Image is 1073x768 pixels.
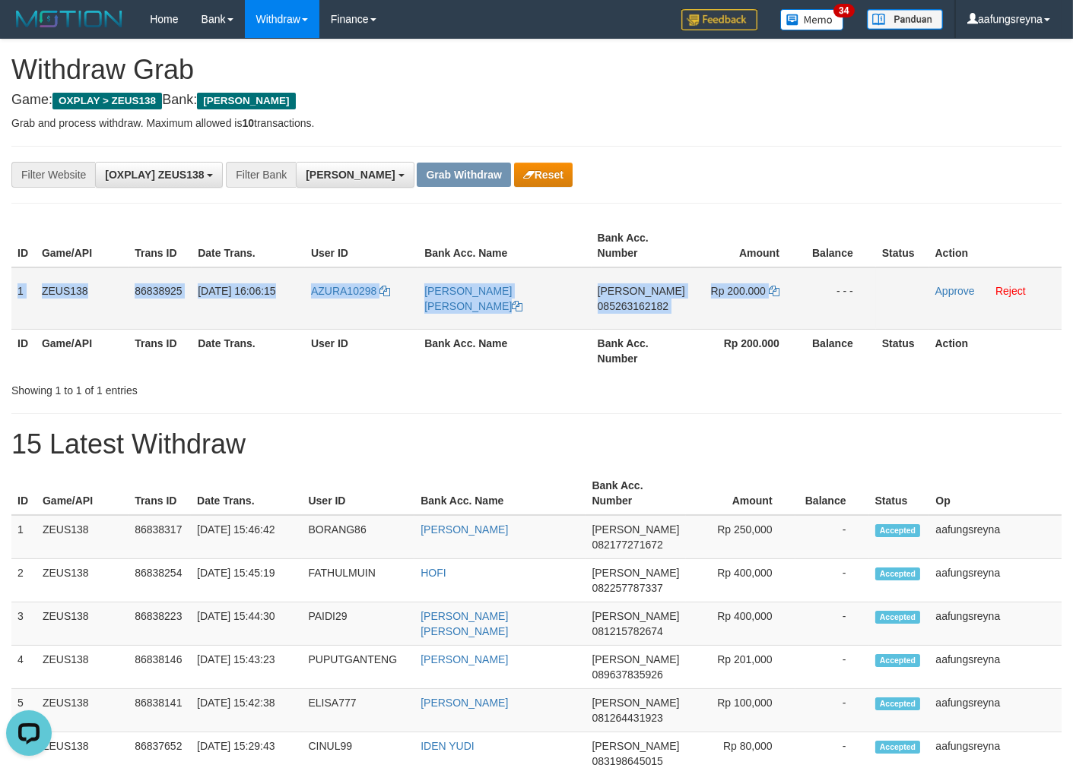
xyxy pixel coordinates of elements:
td: ZEUS138 [37,689,129,732]
span: Accepted [875,654,921,667]
a: IDEN YUDI [421,740,475,752]
span: Accepted [875,611,921,624]
span: Accepted [875,741,921,754]
td: - [795,646,869,689]
td: Rp 400,000 [686,559,795,602]
td: 86838141 [129,689,191,732]
button: Open LiveChat chat widget [6,6,52,52]
span: Copy 082177271672 to clipboard [592,539,662,551]
a: Reject [995,285,1026,297]
th: Bank Acc. Name [418,329,591,372]
span: [PERSON_NAME] [592,653,679,665]
div: Filter Website [11,162,95,188]
span: Copy 081215782674 to clipboard [592,625,662,637]
span: Accepted [875,697,921,710]
th: Balance [802,224,876,267]
th: Trans ID [129,472,191,515]
span: [PERSON_NAME] [598,285,685,297]
td: aafungsreyna [929,559,1062,602]
span: [OXPLAY] ZEUS138 [105,169,204,181]
span: 86838925 [135,285,182,297]
th: Bank Acc. Number [592,224,691,267]
a: [PERSON_NAME] [PERSON_NAME] [424,285,522,312]
img: panduan.png [867,9,943,30]
td: Rp 250,000 [686,515,795,559]
td: - [795,689,869,732]
td: 86838317 [129,515,191,559]
a: Copy 200000 to clipboard [769,285,779,297]
td: 1 [11,515,37,559]
h1: 15 Latest Withdraw [11,429,1062,460]
span: [PERSON_NAME] [306,169,395,181]
div: Showing 1 to 1 of 1 entries [11,377,436,398]
td: BORANG86 [302,515,414,559]
th: Bank Acc. Name [418,224,591,267]
span: Accepted [875,524,921,537]
a: AZURA10298 [311,285,390,297]
a: [PERSON_NAME] [421,523,508,536]
span: Copy 083198645015 to clipboard [592,755,662,767]
strong: 10 [242,117,254,129]
a: [PERSON_NAME] [421,697,508,709]
td: ZEUS138 [37,602,129,646]
th: Date Trans. [192,224,305,267]
th: Status [876,224,929,267]
span: [PERSON_NAME] [592,740,679,752]
img: MOTION_logo.png [11,8,127,30]
button: [OXPLAY] ZEUS138 [95,162,223,188]
th: Action [929,224,1062,267]
td: Rp 100,000 [686,689,795,732]
span: [PERSON_NAME] [592,523,679,536]
a: HOFI [421,567,446,579]
td: - [795,559,869,602]
td: 2 [11,559,37,602]
td: [DATE] 15:44:30 [191,602,302,646]
button: [PERSON_NAME] [296,162,414,188]
th: Action [929,329,1062,372]
th: Balance [802,329,876,372]
span: [PERSON_NAME] [592,610,679,622]
th: Status [869,472,930,515]
th: Trans ID [129,224,192,267]
a: [PERSON_NAME] [421,653,508,665]
span: Rp 200.000 [711,285,766,297]
span: 34 [833,4,854,17]
a: [PERSON_NAME] [PERSON_NAME] [421,610,508,637]
td: aafungsreyna [929,602,1062,646]
p: Grab and process withdraw. Maximum allowed is transactions. [11,115,1062,131]
span: [PERSON_NAME] [197,93,295,109]
th: Balance [795,472,869,515]
span: [PERSON_NAME] [592,567,679,579]
td: 1 [11,267,36,330]
td: PUPUTGANTENG [302,646,414,689]
td: [DATE] 15:46:42 [191,515,302,559]
th: User ID [305,329,418,372]
th: Rp 200.000 [691,329,802,372]
th: Game/API [36,224,129,267]
td: ELISA777 [302,689,414,732]
th: Op [929,472,1062,515]
td: 86838146 [129,646,191,689]
div: Filter Bank [226,162,296,188]
button: Reset [514,163,573,187]
th: Date Trans. [192,329,305,372]
td: 5 [11,689,37,732]
a: Approve [935,285,975,297]
th: Bank Acc. Number [586,472,685,515]
td: aafungsreyna [929,646,1062,689]
h4: Game: Bank: [11,93,1062,108]
th: ID [11,224,36,267]
td: FATHULMUIN [302,559,414,602]
th: Game/API [36,329,129,372]
td: 3 [11,602,37,646]
th: Amount [691,224,802,267]
th: Bank Acc. Number [592,329,691,372]
td: Rp 201,000 [686,646,795,689]
td: - [795,602,869,646]
th: Trans ID [129,329,192,372]
td: aafungsreyna [929,515,1062,559]
td: 86838254 [129,559,191,602]
td: ZEUS138 [37,646,129,689]
td: aafungsreyna [929,689,1062,732]
td: 4 [11,646,37,689]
